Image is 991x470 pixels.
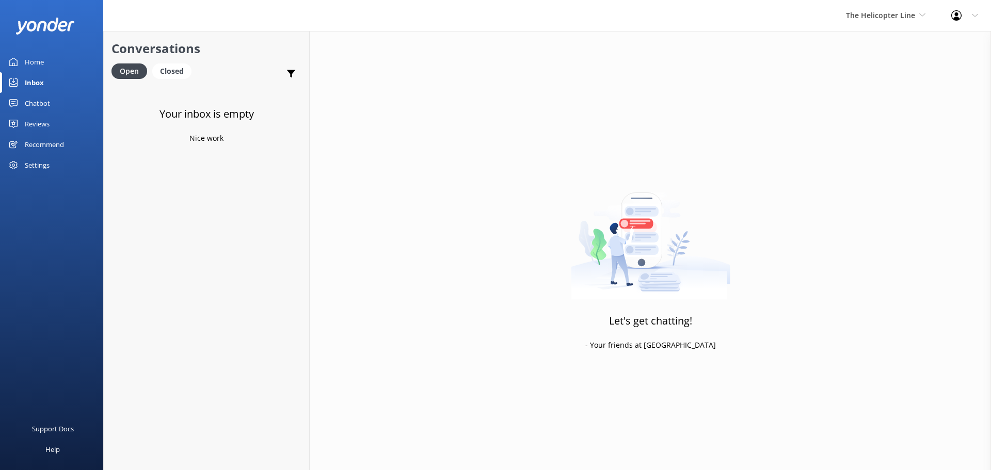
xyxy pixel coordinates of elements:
[571,171,730,300] img: artwork of a man stealing a conversation from at giant smartphone
[189,133,223,144] p: Nice work
[25,114,50,134] div: Reviews
[152,65,197,76] a: Closed
[585,339,716,351] p: - Your friends at [GEOGRAPHIC_DATA]
[25,155,50,175] div: Settings
[152,63,191,79] div: Closed
[15,18,75,35] img: yonder-white-logo.png
[45,439,60,460] div: Help
[25,93,50,114] div: Chatbot
[111,65,152,76] a: Open
[846,10,915,20] span: The Helicopter Line
[111,39,301,58] h2: Conversations
[25,134,64,155] div: Recommend
[32,418,74,439] div: Support Docs
[25,72,44,93] div: Inbox
[25,52,44,72] div: Home
[609,313,692,329] h3: Let's get chatting!
[111,63,147,79] div: Open
[159,106,254,122] h3: Your inbox is empty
